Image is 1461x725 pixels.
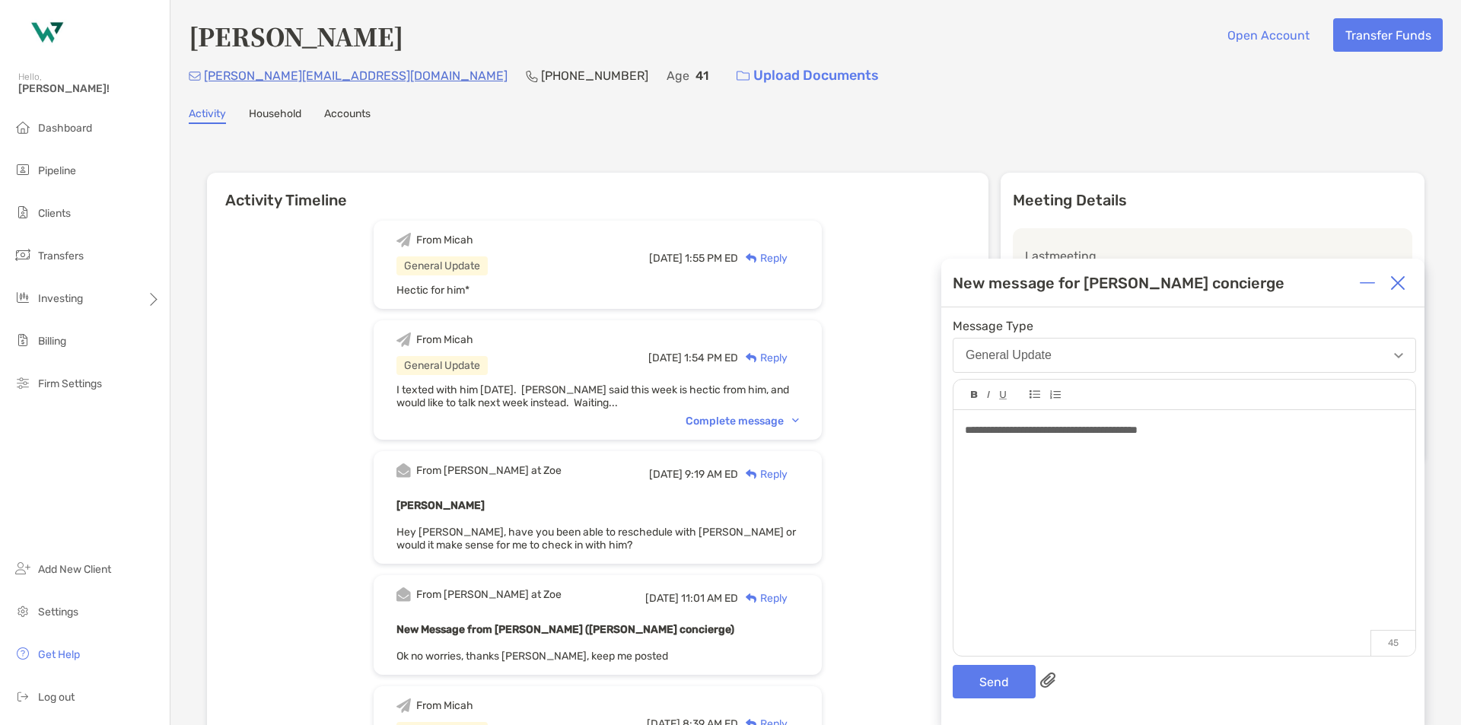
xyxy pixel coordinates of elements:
button: General Update [953,338,1416,373]
img: Editor control icon [1030,390,1040,399]
span: Investing [38,292,83,305]
b: [PERSON_NAME] [396,499,485,512]
img: Reply icon [746,469,757,479]
p: Age [667,66,689,85]
p: [PHONE_NUMBER] [541,66,648,85]
span: Message Type [953,319,1416,333]
img: Phone Icon [526,70,538,82]
div: From [PERSON_NAME] at Zoe [416,464,562,477]
img: Editor control icon [971,391,978,399]
span: [DATE] [648,351,682,364]
span: 9:19 AM ED [685,468,738,481]
div: Complete message [686,415,799,428]
div: General Update [396,256,488,275]
p: [PERSON_NAME][EMAIL_ADDRESS][DOMAIN_NAME] [204,66,508,85]
img: Event icon [396,463,411,478]
span: Firm Settings [38,377,102,390]
span: Add New Client [38,563,111,576]
a: Activity [189,107,226,124]
img: firm-settings icon [14,374,32,392]
img: add_new_client icon [14,559,32,577]
img: get-help icon [14,644,32,663]
span: [PERSON_NAME]! [18,82,161,95]
b: New Message from [PERSON_NAME] ([PERSON_NAME] concierge) [396,623,734,636]
span: [DATE] [645,592,679,605]
span: Hey [PERSON_NAME], have you been able to reschedule with [PERSON_NAME] or would it make sense for... [396,526,796,552]
img: Chevron icon [792,418,799,423]
div: Reply [738,350,788,366]
a: Household [249,107,301,124]
p: 45 [1370,630,1415,656]
button: Send [953,665,1036,698]
img: dashboard icon [14,118,32,136]
img: Reply icon [746,593,757,603]
img: Reply icon [746,353,757,363]
button: Open Account [1215,18,1321,52]
img: Editor control icon [999,391,1007,399]
span: Pipeline [38,164,76,177]
img: clients icon [14,203,32,221]
p: Meeting Details [1013,191,1412,210]
span: Ok no worries, thanks [PERSON_NAME], keep me posted [396,650,668,663]
img: Event icon [396,233,411,247]
span: Log out [38,691,75,704]
img: Close [1390,275,1405,291]
div: New message for [PERSON_NAME] concierge [953,274,1284,292]
div: General Update [966,348,1052,362]
span: Billing [38,335,66,348]
span: 11:01 AM ED [681,592,738,605]
div: From [PERSON_NAME] at Zoe [416,588,562,601]
img: Event icon [396,698,411,713]
img: Event icon [396,587,411,602]
img: pipeline icon [14,161,32,179]
button: Transfer Funds [1333,18,1443,52]
img: transfers icon [14,246,32,264]
a: Accounts [324,107,371,124]
div: Reply [738,590,788,606]
img: Reply icon [746,253,757,263]
span: Hectic for him* [396,284,469,297]
span: [DATE] [649,252,683,265]
span: I texted with him [DATE]. [PERSON_NAME] said this week is hectic from him, and would like to talk... [396,383,789,409]
img: billing icon [14,331,32,349]
img: Editor control icon [1049,390,1061,399]
img: settings icon [14,602,32,620]
img: investing icon [14,288,32,307]
div: From Micah [416,333,473,346]
img: Email Icon [189,72,201,81]
p: 41 [695,66,708,85]
span: 1:55 PM ED [685,252,738,265]
span: Dashboard [38,122,92,135]
span: Settings [38,606,78,618]
div: Reply [738,250,788,266]
span: Transfers [38,250,84,262]
img: paperclip attachments [1040,673,1055,688]
img: Event icon [396,332,411,347]
p: Last meeting [1025,246,1400,266]
div: General Update [396,356,488,375]
div: Reply [738,466,788,482]
img: Open dropdown arrow [1394,353,1403,358]
a: Upload Documents [727,59,889,92]
div: From Micah [416,699,473,712]
span: Get Help [38,648,80,661]
img: Editor control icon [987,391,990,399]
span: [DATE] [649,468,683,481]
img: button icon [737,71,750,81]
h6: Activity Timeline [207,173,988,209]
img: Expand or collapse [1360,275,1375,291]
div: From Micah [416,234,473,246]
span: Clients [38,207,71,220]
img: Zoe Logo [18,6,73,61]
h4: [PERSON_NAME] [189,18,403,53]
img: logout icon [14,687,32,705]
span: 1:54 PM ED [684,351,738,364]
